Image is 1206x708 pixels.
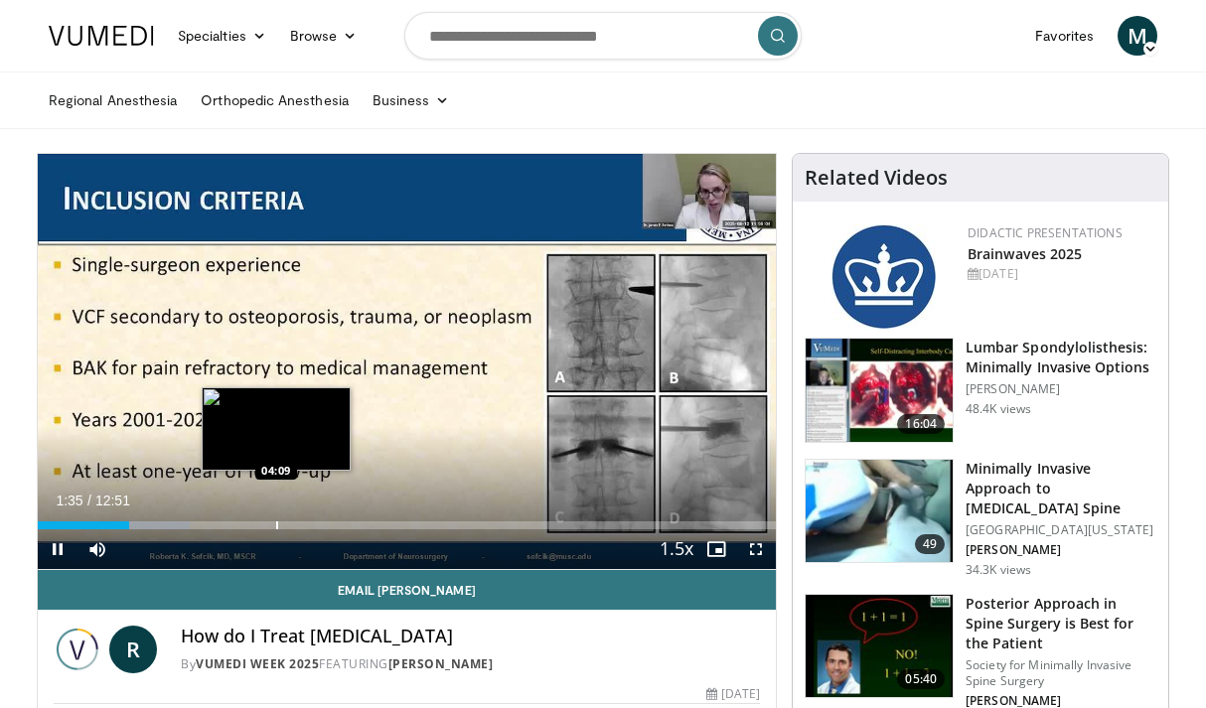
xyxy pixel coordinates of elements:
[897,414,945,434] span: 16:04
[388,655,494,672] a: [PERSON_NAME]
[806,460,953,563] img: 38787_0000_3.png.150x105_q85_crop-smart_upscale.jpg
[966,522,1156,538] p: [GEOGRAPHIC_DATA][US_STATE]
[361,80,462,120] a: Business
[736,529,776,569] button: Fullscreen
[966,338,1156,377] h3: Lumbar Spondylolisthesis: Minimally Invasive Options
[657,529,696,569] button: Playback Rate
[966,594,1156,653] h3: Posterior Approach in Spine Surgery is Best for the Patient
[38,529,77,569] button: Pause
[181,655,760,673] div: By FEATURING
[196,655,319,672] a: Vumedi Week 2025
[706,685,760,703] div: [DATE]
[805,166,948,190] h4: Related Videos
[56,493,82,508] span: 1:35
[966,542,1156,558] p: [PERSON_NAME]
[181,626,760,647] h4: How do I Treat [MEDICAL_DATA]
[806,339,953,442] img: 9f1438f7-b5aa-4a55-ab7b-c34f90e48e66.150x105_q85_crop-smart_upscale.jpg
[966,381,1156,397] p: [PERSON_NAME]
[966,459,1156,518] h3: Minimally Invasive Approach to [MEDICAL_DATA] Spine
[278,16,370,56] a: Browse
[1118,16,1157,56] a: M
[77,529,117,569] button: Mute
[202,387,351,471] img: image.jpeg
[805,338,1156,443] a: 16:04 Lumbar Spondylolisthesis: Minimally Invasive Options [PERSON_NAME] 48.4K views
[897,669,945,689] span: 05:40
[109,626,157,673] a: R
[831,224,936,329] img: 24fc6d06-05ab-49be-9020-6cb578b60684.png.150x105_q85_autocrop_double_scale_upscale_version-0.2.jpg
[968,224,1152,242] div: Didactic Presentations
[968,265,1152,283] div: [DATE]
[696,529,736,569] button: Enable picture-in-picture mode
[38,521,776,529] div: Progress Bar
[38,154,776,570] video-js: Video Player
[915,534,945,554] span: 49
[189,80,360,120] a: Orthopedic Anesthesia
[38,570,776,610] a: Email [PERSON_NAME]
[87,493,91,508] span: /
[805,459,1156,578] a: 49 Minimally Invasive Approach to [MEDICAL_DATA] Spine [GEOGRAPHIC_DATA][US_STATE] [PERSON_NAME] ...
[37,80,189,120] a: Regional Anesthesia
[54,626,101,673] img: Vumedi Week 2025
[49,26,154,46] img: VuMedi Logo
[966,401,1031,417] p: 48.4K views
[166,16,278,56] a: Specialties
[806,595,953,698] img: 3b6f0384-b2b2-4baa-b997-2e524ebddc4b.150x105_q85_crop-smart_upscale.jpg
[95,493,130,508] span: 12:51
[966,562,1031,578] p: 34.3K views
[966,657,1156,689] p: Society for Minimally Invasive Spine Surgery
[968,244,1083,263] a: Brainwaves 2025
[1023,16,1106,56] a: Favorites
[404,12,802,60] input: Search topics, interventions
